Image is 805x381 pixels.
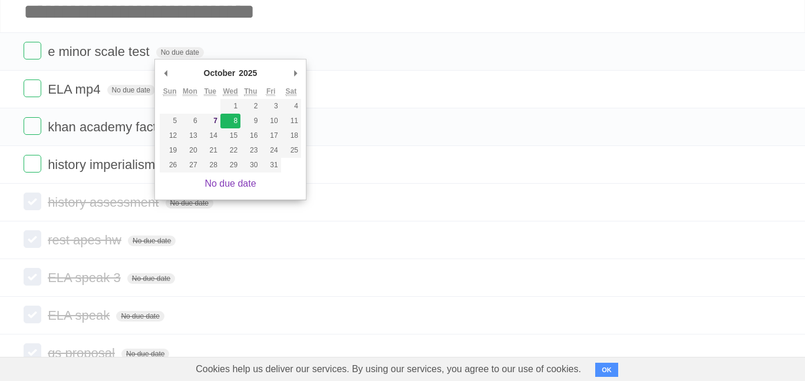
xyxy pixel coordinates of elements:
button: 24 [260,143,281,158]
button: 6 [180,114,200,128]
button: 29 [220,158,240,173]
button: 17 [260,128,281,143]
span: No due date [128,236,176,246]
button: OK [595,363,618,377]
button: 22 [220,143,240,158]
span: e minor scale test [48,44,152,59]
span: ELA mp4 [48,82,103,97]
span: No due date [127,273,175,284]
abbr: Tuesday [204,87,216,96]
button: 27 [180,158,200,173]
span: rest apes hw [48,233,124,247]
button: 21 [200,143,220,158]
span: ELA speak 3 [48,270,124,285]
span: khan academy factoring [48,120,189,134]
label: Done [24,42,41,59]
a: No due date [204,178,256,188]
button: 14 [200,128,220,143]
abbr: Sunday [163,87,177,96]
button: 11 [281,114,301,128]
abbr: Thursday [244,87,257,96]
button: Previous Month [160,64,171,82]
button: 20 [180,143,200,158]
label: Done [24,343,41,361]
span: No due date [107,85,155,95]
div: October [202,64,237,82]
button: 7 [200,114,220,128]
span: No due date [116,311,164,322]
button: 8 [220,114,240,128]
span: No due date [166,198,213,208]
label: Done [24,268,41,286]
button: 12 [160,128,180,143]
abbr: Monday [183,87,197,96]
button: 18 [281,128,301,143]
button: 4 [281,99,301,114]
button: 30 [240,158,260,173]
button: 28 [200,158,220,173]
button: Next Month [289,64,301,82]
button: 26 [160,158,180,173]
abbr: Friday [266,87,275,96]
abbr: Saturday [286,87,297,96]
button: 31 [260,158,281,173]
button: 16 [240,128,260,143]
button: 13 [180,128,200,143]
span: history assessment [48,195,161,210]
span: gs proposal [48,346,118,360]
button: 2 [240,99,260,114]
span: No due date [156,47,204,58]
span: No due date [121,349,169,359]
button: 19 [160,143,180,158]
label: Done [24,155,41,173]
button: 23 [240,143,260,158]
label: Done [24,117,41,135]
button: 1 [220,99,240,114]
span: history imperialism swyk [48,157,190,172]
label: Done [24,193,41,210]
button: 15 [220,128,240,143]
button: 3 [260,99,281,114]
span: Cookies help us deliver our services. By using our services, you agree to our use of cookies. [184,357,593,381]
label: Done [24,306,41,323]
abbr: Wednesday [223,87,237,96]
label: Done [24,79,41,97]
button: 5 [160,114,180,128]
button: 9 [240,114,260,128]
label: Done [24,230,41,248]
button: 10 [260,114,281,128]
span: ELA speak [48,308,113,323]
div: 2025 [237,64,259,82]
button: 25 [281,143,301,158]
